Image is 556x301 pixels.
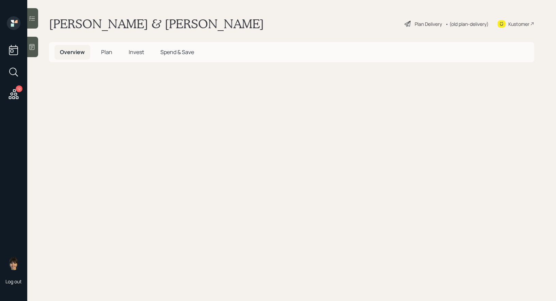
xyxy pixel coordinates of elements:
[160,48,194,56] span: Spend & Save
[445,20,489,28] div: • (old plan-delivery)
[49,16,264,31] h1: [PERSON_NAME] & [PERSON_NAME]
[415,20,442,28] div: Plan Delivery
[5,278,22,285] div: Log out
[508,20,529,28] div: Kustomer
[60,48,85,56] span: Overview
[16,85,22,92] div: 12
[7,256,20,270] img: treva-nostdahl-headshot.png
[129,48,144,56] span: Invest
[101,48,112,56] span: Plan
